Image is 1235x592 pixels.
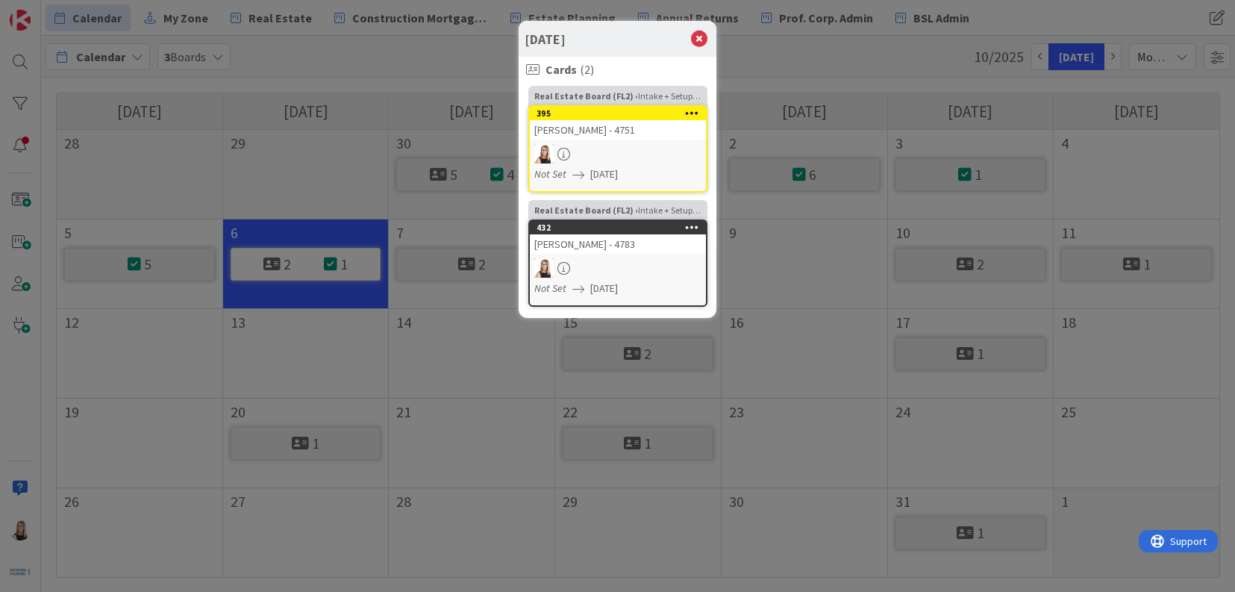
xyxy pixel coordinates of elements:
[534,90,638,102] b: Real Estate Board (FL2) ›
[590,166,618,182] span: [DATE]
[537,222,706,233] div: 432
[530,144,706,163] div: DB
[545,60,577,78] b: Cards
[528,86,707,109] div: Intake + Setup + Due Diligence
[519,21,716,57] div: [DATE]
[526,60,709,78] div: ( 2 )
[31,2,68,20] span: Support
[530,120,706,140] div: [PERSON_NAME] - 4751
[530,107,706,120] div: 395
[530,221,706,234] div: 432
[530,107,706,140] div: 395[PERSON_NAME] - 4751
[537,108,706,119] div: 395
[590,281,618,296] span: [DATE]
[530,234,706,254] div: [PERSON_NAME] - 4783
[530,221,706,254] div: 432[PERSON_NAME] - 4783
[530,258,706,278] div: DB
[534,281,566,295] i: Not Set
[534,205,638,216] b: Real Estate Board (FL2) ›
[534,167,566,181] i: Not Set
[528,200,707,223] div: Intake + Setup + Due Diligence
[534,144,554,163] img: DB
[534,258,554,278] img: DB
